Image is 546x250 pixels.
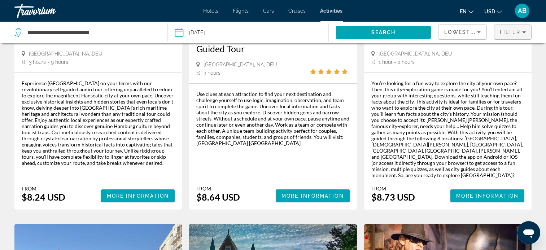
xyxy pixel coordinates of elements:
[336,26,431,39] button: Search
[263,8,274,14] a: Cars
[444,29,490,35] span: Lowest Price
[107,193,169,199] span: More Information
[371,185,415,192] div: From
[204,70,220,76] span: 3 hours
[276,189,350,202] button: More Information
[29,51,102,57] span: [GEOGRAPHIC_DATA], NA, DEU
[204,62,277,67] span: [GEOGRAPHIC_DATA], NA, DEU
[320,8,343,14] a: Activities
[14,1,87,20] a: Travorium
[233,8,249,14] a: Flights
[101,189,175,202] button: More Information
[494,25,532,40] button: Filters
[460,6,473,17] button: Change language
[379,51,452,57] span: [GEOGRAPHIC_DATA], NA, DEU
[484,9,495,14] span: USD
[371,30,396,35] span: Search
[484,6,502,17] button: Change currency
[444,28,481,36] mat-select: Sort by
[518,7,527,14] span: AB
[456,193,519,199] span: More Information
[517,221,540,244] iframe: Button to launch messaging window
[22,80,175,166] div: Experience [GEOGRAPHIC_DATA] on your terms with our revolutionary self-guided audio tour, offerin...
[196,192,240,202] div: $8.64 USD
[196,91,349,146] div: Use clues at each attraction to find your next destination and challenge yourself to use logic, i...
[371,192,415,202] div: $8.73 USD
[289,8,306,14] a: Cruises
[379,59,415,65] span: 1 hour - 2 hours
[196,185,240,192] div: From
[22,185,65,192] div: From
[513,3,532,18] button: User Menu
[22,192,65,202] div: $8.24 USD
[175,22,328,43] button: [DATE]Date: Nov 20, 2025
[500,29,520,35] span: Filter
[27,27,157,38] input: Search destination
[204,8,219,14] a: Hotels
[281,193,344,199] span: More Information
[460,9,467,14] span: en
[450,189,524,202] button: More Information
[371,80,524,178] div: You’re looking for a fun way to explore the city at your own pace? Then, this city-exploration ga...
[29,59,68,65] span: 3 hours - 9 hours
